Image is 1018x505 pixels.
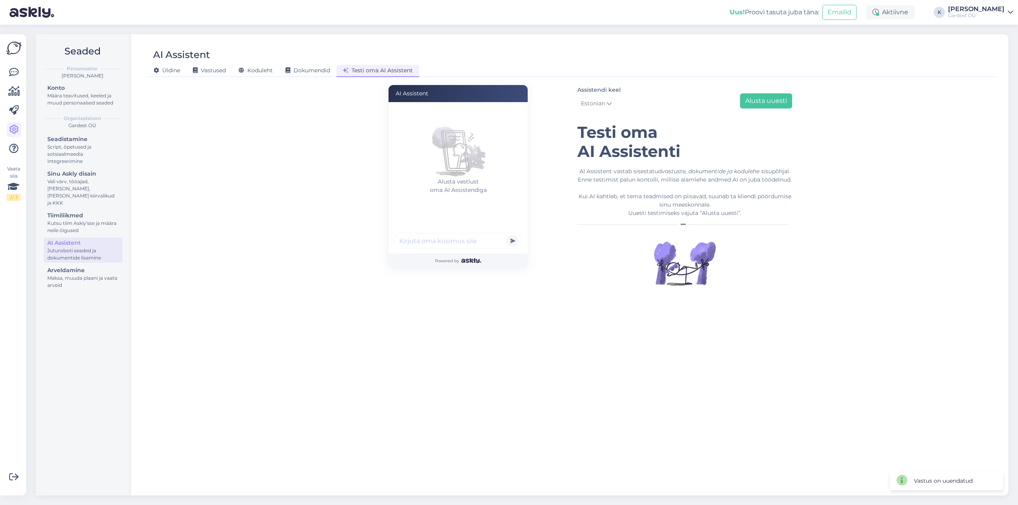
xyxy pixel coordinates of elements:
h2: Seaded [42,44,122,59]
div: Vaata siia [6,165,21,201]
div: Proovi tasuta juba täna: [730,8,819,17]
a: [PERSON_NAME]Gardest OÜ [948,6,1013,19]
a: ArveldamineMaksa, muuda plaani ja vaata arveid [44,265,122,290]
span: Dokumendid [286,67,330,74]
img: No chats [426,114,490,178]
a: AI AssistentJuturoboti seaded ja dokumentide lisamine [44,238,122,263]
span: Estonian [581,99,605,108]
span: Vastused [193,67,226,74]
b: Personaalne [67,65,98,72]
a: KontoMäära teavitused, keeled ja muud personaalsed seaded [44,83,122,108]
div: Konto [47,84,119,92]
h1: Testi oma AI Assistenti [577,123,792,161]
p: Alusta vestlust oma AI Assistendiga [393,178,523,194]
i: vastuste, dokumentide ja kodulehe sisu [662,168,772,175]
div: AI Assistent vastab sisestatud põhjal. Enne testimist palun kontolli, millise alamlehe andmed AI ... [577,167,792,217]
img: Askly Logo [6,41,21,56]
div: AI Assistent [47,239,119,247]
div: Maksa, muuda plaani ja vaata arveid [47,275,119,289]
a: Estonian [577,97,615,110]
div: Gardest OÜ [948,12,1004,19]
div: 2 / 3 [6,194,21,201]
div: K [934,7,945,18]
div: Aktiivne [866,5,915,19]
button: Emailid [822,5,857,20]
div: Arveldamine [47,266,119,275]
img: Illustration [653,232,717,295]
a: SeadistamineScript, õpetused ja sotsiaalmeedia integreerimine [44,134,122,166]
div: Vastus on uuendatud [914,477,973,485]
div: Vali värv, tööajad, [PERSON_NAME], [PERSON_NAME] kiirvalikud ja KKK [47,178,119,207]
b: Uus! [730,8,745,16]
span: Koduleht [239,67,273,74]
span: Üldine [153,67,180,74]
div: Juturoboti seaded ja dokumentide lisamine [47,247,119,261]
div: [PERSON_NAME] [948,6,1004,12]
img: Askly [461,258,481,263]
div: Kutsu tiim Askly'sse ja määra neile õigused [47,220,119,234]
div: [PERSON_NAME] [42,72,122,79]
b: Organisatsioon [64,115,101,122]
div: Määra teavitused, keeled ja muud personaalsed seaded [47,92,119,106]
div: AI Assistent [389,85,528,102]
input: Kirjuta oma küsimus siia [393,233,523,249]
div: AI Assistent [153,47,210,62]
button: Alusta uuesti [740,93,792,108]
a: TiimiliikmedKutsu tiim Askly'sse ja määra neile õigused [44,210,122,235]
div: Seadistamine [47,135,119,143]
div: Script, õpetused ja sotsiaalmeedia integreerimine [47,143,119,165]
a: Sinu Askly disainVali värv, tööajad, [PERSON_NAME], [PERSON_NAME] kiirvalikud ja KKK [44,168,122,208]
div: Gardest OÜ [42,122,122,129]
div: Tiimiliikmed [47,211,119,220]
span: Testi oma AI Assistent [343,67,413,74]
span: Powered by [435,258,481,264]
div: Sinu Askly disain [47,170,119,178]
label: Assistendi keel [577,86,621,94]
